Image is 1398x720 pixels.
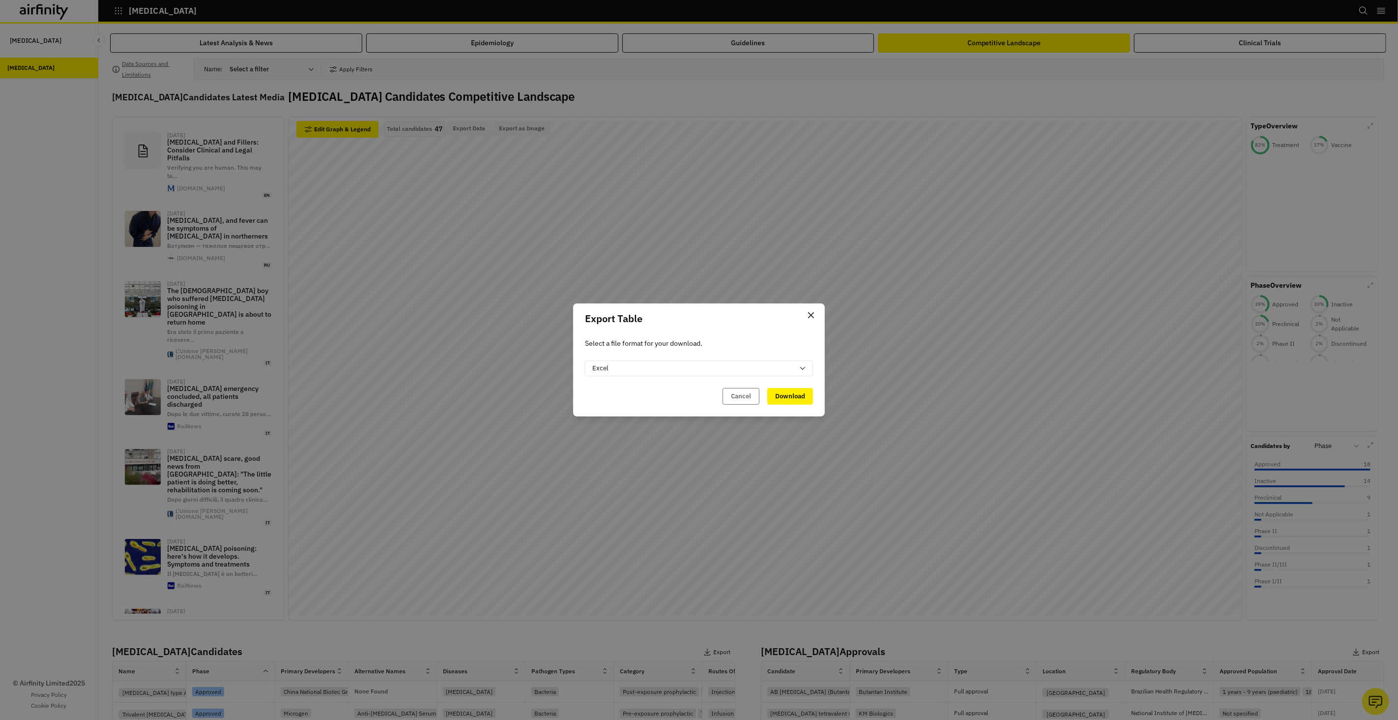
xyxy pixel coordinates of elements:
[573,303,825,334] header: Export Table
[803,307,819,323] button: Close
[723,388,759,405] button: Cancel
[592,363,609,373] p: Excel
[585,338,813,349] p: Select a file format for your download.
[767,388,813,405] button: Download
